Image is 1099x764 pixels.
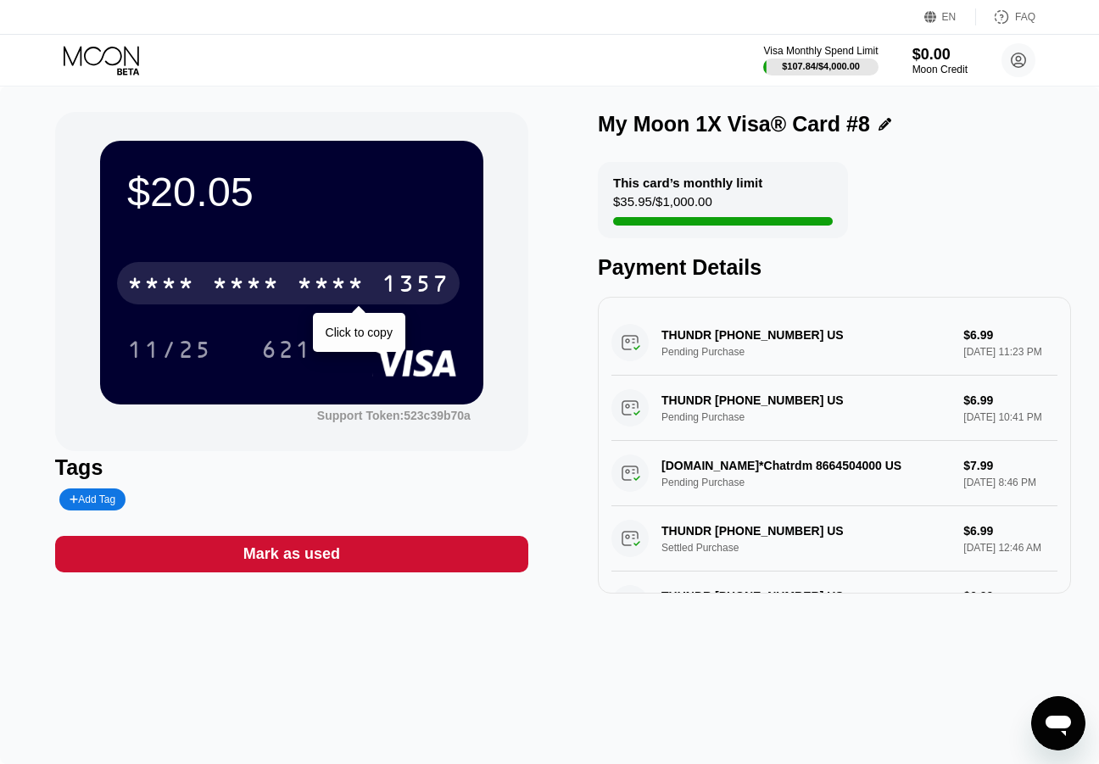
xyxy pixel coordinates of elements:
div: Visa Monthly Spend Limit$107.84/$4,000.00 [763,45,878,75]
div: FAQ [976,8,1035,25]
div: Support Token: 523c39b70a [317,409,471,422]
div: 621 [248,328,325,371]
div: 11/25 [127,338,212,365]
div: Add Tag [59,488,126,510]
div: 11/25 [114,328,225,371]
div: EN [942,11,957,23]
div: $0.00 [912,46,968,64]
div: $107.84 / $4,000.00 [782,61,860,71]
div: EN [924,8,976,25]
div: Mark as used [243,544,340,564]
div: Moon Credit [912,64,968,75]
div: Visa Monthly Spend Limit [763,45,878,57]
div: 621 [261,338,312,365]
div: My Moon 1X Visa® Card #8 [598,112,870,137]
div: $35.95 / $1,000.00 [613,194,712,217]
div: Add Tag [70,494,115,505]
div: $0.00Moon Credit [912,46,968,75]
div: Mark as used [55,536,528,572]
div: Click to copy [326,326,393,339]
iframe: Button to launch messaging window [1031,696,1085,750]
div: Tags [55,455,528,480]
div: 1357 [382,272,449,299]
div: Support Token:523c39b70a [317,409,471,422]
div: FAQ [1015,11,1035,23]
div: $20.05 [127,168,456,215]
div: Payment Details [598,255,1071,280]
div: This card’s monthly limit [613,176,762,190]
